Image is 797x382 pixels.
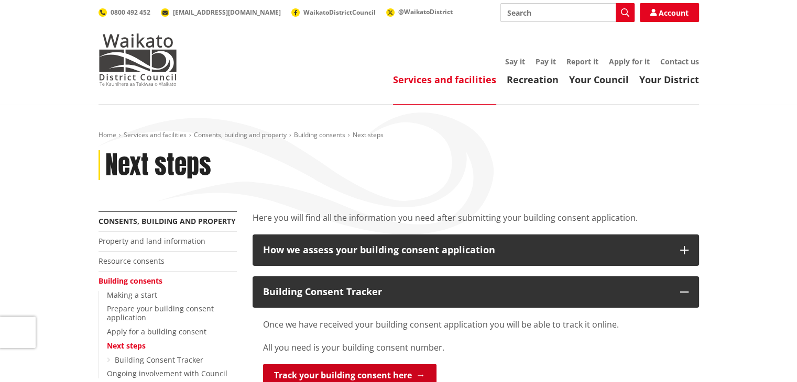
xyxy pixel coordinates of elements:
a: Resource consents [99,256,165,266]
a: Contact us [660,57,699,66]
a: Account [640,3,699,22]
iframe: Messenger Launcher [749,338,787,376]
p: Once we have received your building consent application you will be able to track it online. [263,318,689,331]
a: Building Consent Tracker [115,355,203,365]
a: Report it [566,57,598,66]
a: Building consents [99,276,162,286]
a: Pay it [536,57,556,66]
button: How we assess your building consent application [253,234,699,266]
div: Building Consent Tracker [263,287,670,297]
span: Next steps [353,130,384,139]
span: [EMAIL_ADDRESS][DOMAIN_NAME] [173,8,281,17]
a: Consents, building and property [99,216,236,226]
a: Your District [639,73,699,86]
a: [EMAIL_ADDRESS][DOMAIN_NAME] [161,8,281,17]
a: Apply for a building consent [107,327,206,336]
a: Home [99,130,116,139]
a: @WaikatoDistrict [386,7,453,16]
nav: breadcrumb [99,131,699,140]
img: Waikato District Council - Te Kaunihera aa Takiwaa o Waikato [99,33,177,86]
h1: Next steps [105,150,211,181]
a: Next steps [107,341,146,351]
a: Ongoing involvement with Council [107,368,227,378]
a: Prepare your building consent application [107,304,214,322]
a: Building consents [294,130,345,139]
a: Say it [505,57,525,66]
a: Your Council [569,73,629,86]
div: How we assess your building consent application [263,245,670,255]
span: WaikatoDistrictCouncil [303,8,376,17]
a: Services and facilities [124,130,187,139]
input: Search input [500,3,635,22]
a: Making a start [107,290,157,300]
a: Services and facilities [393,73,496,86]
span: @WaikatoDistrict [398,7,453,16]
a: Consents, building and property [194,130,287,139]
a: Property and land information [99,236,205,246]
a: 0800 492 452 [99,8,150,17]
p: Here you will find all the information you need after submitting your building consent application. [253,211,699,224]
button: Building Consent Tracker [253,276,699,308]
span: 0800 492 452 [111,8,150,17]
a: Recreation [507,73,559,86]
a: Apply for it [609,57,650,66]
p: All you need is your building consent number. [263,341,689,354]
a: WaikatoDistrictCouncil [291,8,376,17]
